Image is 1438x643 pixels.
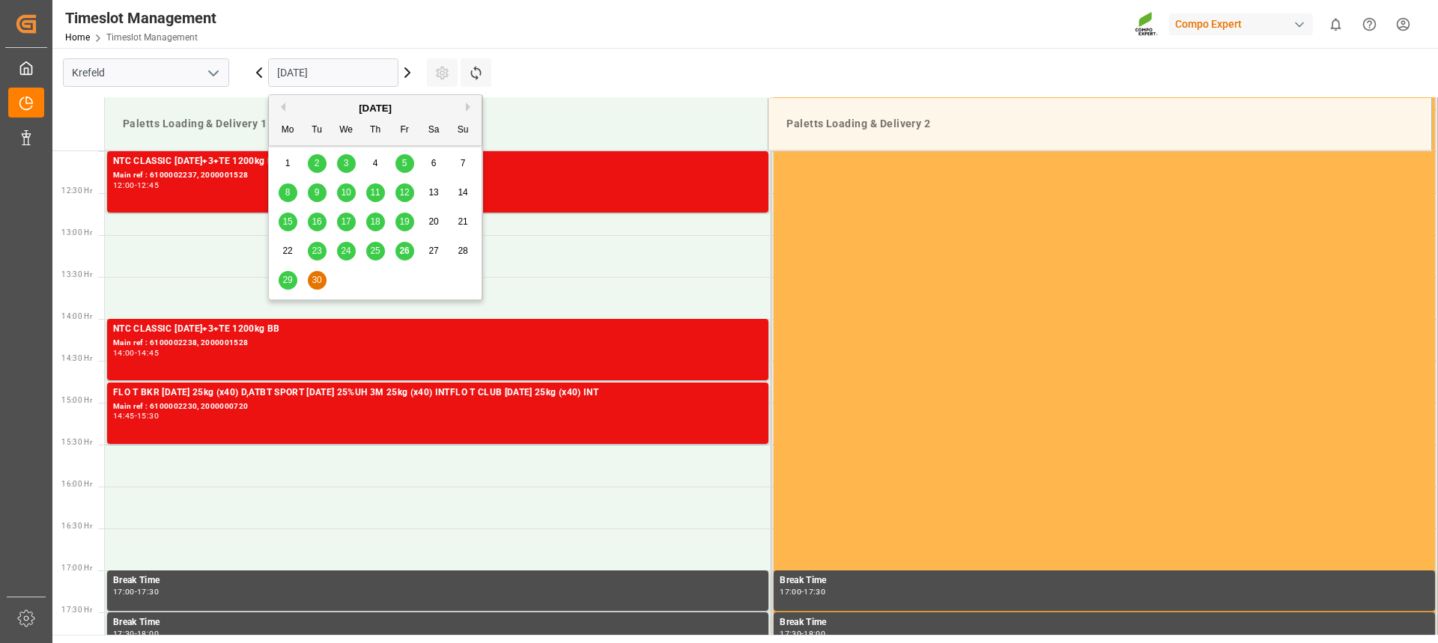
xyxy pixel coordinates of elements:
span: 22 [282,246,292,256]
div: 14:45 [137,350,159,356]
div: - [135,350,137,356]
button: Next Month [466,103,475,112]
div: Main ref : 6100002237, 2000001528 [113,169,762,182]
div: Th [366,121,385,140]
input: Type to search/select [63,58,229,87]
div: month 2025-09 [273,149,478,295]
div: Choose Tuesday, September 30th, 2025 [308,271,327,290]
span: 6 [431,158,437,168]
div: Choose Thursday, September 25th, 2025 [366,242,385,260]
span: 15:00 Hr [61,396,92,404]
div: Choose Saturday, September 27th, 2025 [425,242,443,260]
div: Timeslot Management [65,7,216,29]
div: 14:00 [113,350,135,356]
div: Main ref : 6100002230, 2000000720 [113,400,762,413]
div: 17:30 [113,630,135,637]
span: 24 [341,246,351,256]
div: Break Time [780,573,1429,588]
div: Fr [395,121,414,140]
div: 18:00 [804,630,825,637]
span: 15:30 Hr [61,438,92,446]
a: Home [65,32,90,43]
span: 25 [370,246,380,256]
div: - [801,588,804,595]
div: [DATE] [269,101,482,116]
span: 8 [285,187,291,198]
div: Choose Sunday, September 14th, 2025 [454,183,473,202]
div: Choose Wednesday, September 3rd, 2025 [337,154,356,173]
div: Choose Monday, September 29th, 2025 [279,271,297,290]
div: Choose Monday, September 15th, 2025 [279,213,297,231]
div: Choose Friday, September 26th, 2025 [395,242,414,260]
div: Choose Sunday, September 21st, 2025 [454,213,473,231]
span: 28 [458,246,467,256]
div: Choose Monday, September 22nd, 2025 [279,242,297,260]
span: 2 [315,158,320,168]
div: Choose Friday, September 19th, 2025 [395,213,414,231]
div: Choose Monday, September 1st, 2025 [279,154,297,173]
span: 23 [312,246,321,256]
div: Choose Tuesday, September 16th, 2025 [308,213,327,231]
button: Compo Expert [1169,10,1319,38]
div: Mo [279,121,297,140]
div: Choose Monday, September 8th, 2025 [279,183,297,202]
span: 13 [428,187,438,198]
span: 20 [428,216,438,227]
div: We [337,121,356,140]
span: 14 [458,187,467,198]
span: 13:00 Hr [61,228,92,237]
input: DD.MM.YYYY [268,58,398,87]
span: 14:30 Hr [61,354,92,362]
div: - [135,412,137,419]
div: Paletts Loading & Delivery 2 [780,110,1419,138]
button: Help Center [1353,7,1386,41]
div: 17:30 [804,588,825,595]
div: Choose Sunday, September 28th, 2025 [454,242,473,260]
div: Choose Thursday, September 11th, 2025 [366,183,385,202]
div: Choose Saturday, September 6th, 2025 [425,154,443,173]
div: Su [454,121,473,140]
span: 14:00 Hr [61,312,92,320]
span: 27 [428,246,438,256]
span: 17 [341,216,351,227]
div: FLO T BKR [DATE] 25kg (x40) D,ATBT SPORT [DATE] 25%UH 3M 25kg (x40) INTFLO T CLUB [DATE] 25kg (x4... [113,386,762,400]
span: 21 [458,216,467,227]
span: 17:30 Hr [61,606,92,614]
span: 11 [370,187,380,198]
div: Choose Tuesday, September 23rd, 2025 [308,242,327,260]
span: 9 [315,187,320,198]
div: Break Time [113,615,762,630]
div: Break Time [113,573,762,588]
div: Compo Expert [1169,13,1313,35]
div: - [135,588,137,595]
span: 30 [312,275,321,285]
div: Choose Wednesday, September 17th, 2025 [337,213,356,231]
div: Choose Tuesday, September 2nd, 2025 [308,154,327,173]
div: 17:00 [780,588,801,595]
div: 18:00 [137,630,159,637]
span: 4 [373,158,378,168]
div: Choose Thursday, September 4th, 2025 [366,154,385,173]
span: 19 [399,216,409,227]
div: Main ref : 6100002238, 2000001528 [113,337,762,350]
span: 1 [285,158,291,168]
div: 12:00 [113,182,135,189]
div: - [801,630,804,637]
span: 26 [399,246,409,256]
div: Choose Tuesday, September 9th, 2025 [308,183,327,202]
div: NTC CLASSIC [DATE]+3+TE 1200kg BB [113,154,762,169]
span: 13:30 Hr [61,270,92,278]
span: 17:00 Hr [61,564,92,572]
span: 12:30 Hr [61,186,92,195]
div: Choose Saturday, September 20th, 2025 [425,213,443,231]
span: 16:30 Hr [61,522,92,530]
div: Choose Wednesday, September 24th, 2025 [337,242,356,260]
span: 7 [461,158,466,168]
span: 29 [282,275,292,285]
span: 16 [312,216,321,227]
div: Choose Wednesday, September 10th, 2025 [337,183,356,202]
span: 16:00 Hr [61,480,92,488]
div: Choose Saturday, September 13th, 2025 [425,183,443,202]
button: show 0 new notifications [1319,7,1353,41]
span: 3 [344,158,349,168]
